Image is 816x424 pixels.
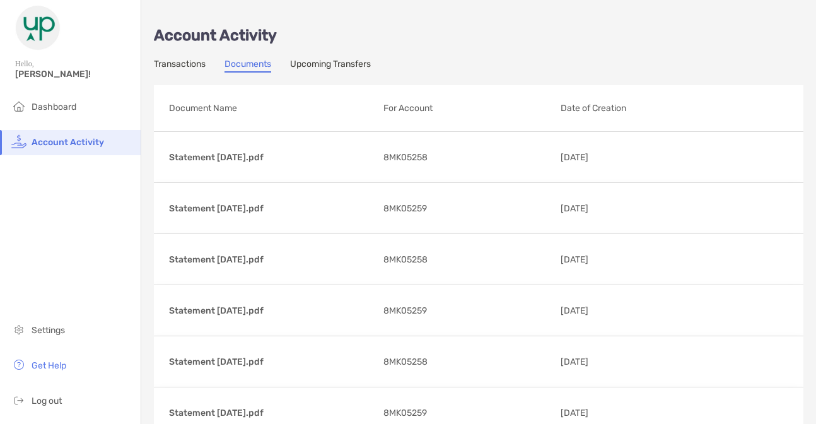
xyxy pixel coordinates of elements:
[169,354,373,370] p: Statement [DATE].pdf
[169,303,373,319] p: Statement [DATE].pdf
[15,69,133,79] span: [PERSON_NAME]!
[15,5,61,50] img: Zoe Logo
[11,392,26,408] img: logout icon
[561,303,653,319] p: [DATE]
[11,322,26,337] img: settings icon
[561,201,653,216] p: [DATE]
[383,100,551,116] p: For Account
[290,59,371,73] a: Upcoming Transfers
[32,137,104,148] span: Account Activity
[383,405,427,421] span: 8MK05259
[561,100,747,116] p: Date of Creation
[169,150,373,165] p: Statement [DATE].pdf
[383,303,427,319] span: 8MK05259
[561,354,653,370] p: [DATE]
[32,325,65,336] span: Settings
[154,59,206,73] a: Transactions
[154,28,803,44] p: Account Activity
[561,150,653,165] p: [DATE]
[383,252,428,268] span: 8MK05258
[11,134,26,149] img: activity icon
[169,405,373,421] p: Statement [DATE].pdf
[383,150,428,165] span: 8MK05258
[561,405,653,421] p: [DATE]
[32,360,66,371] span: Get Help
[561,252,653,268] p: [DATE]
[32,396,62,406] span: Log out
[11,98,26,114] img: household icon
[383,201,427,216] span: 8MK05259
[224,59,271,73] a: Documents
[169,100,373,116] p: Document Name
[32,102,76,112] span: Dashboard
[169,252,373,268] p: Statement [DATE].pdf
[383,354,428,370] span: 8MK05258
[11,357,26,372] img: get-help icon
[169,201,373,216] p: Statement [DATE].pdf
